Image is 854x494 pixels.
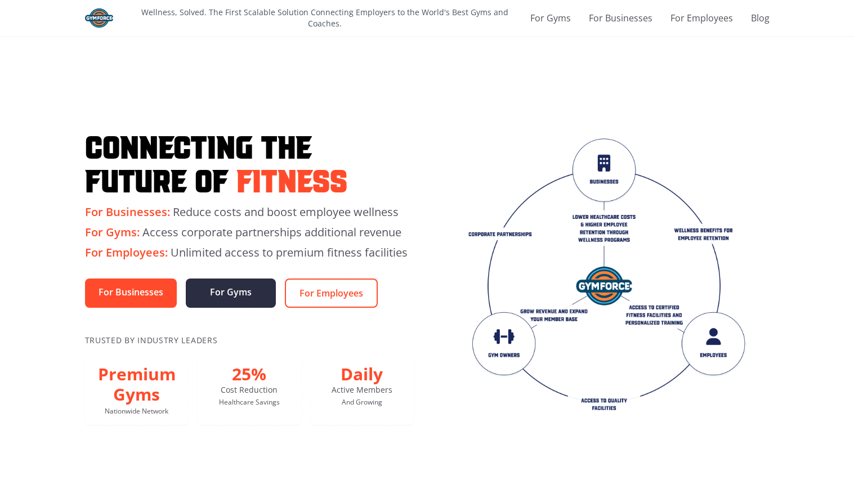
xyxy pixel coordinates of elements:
h1: Connecting the Future of [85,128,414,195]
p: 25% [207,364,292,384]
a: Blog [751,11,770,25]
p: Premium Gyms [94,364,180,405]
img: Gym Force Logo [85,8,113,28]
p: Nationwide Network [94,407,180,416]
span: For Employees: [85,245,168,260]
img: Gym Force App Interface [441,136,770,417]
span: Fitness [236,161,347,195]
p: Cost Reduction [207,384,292,396]
a: For Gyms [530,11,571,25]
p: Trusted By Industry Leaders [85,335,414,346]
p: Access corporate partnerships additional revenue [85,224,414,240]
a: For Gyms [186,279,276,308]
span: For Gyms: [85,224,140,240]
a: For Employees [285,279,378,308]
p: And Growing [319,398,405,407]
a: For Businesses [85,279,177,308]
p: Healthcare Savings [207,398,292,407]
a: For Businesses [589,11,652,25]
p: Unlimited access to premium fitness facilities [85,245,414,261]
p: Wellness, Solved. The First Scalable Solution Connecting Employers to the World's Best Gyms and C... [124,7,526,29]
p: Active Members [319,384,405,396]
p: Reduce costs and boost employee wellness [85,204,414,220]
span: For Businesses: [85,204,170,219]
p: Daily [319,364,405,384]
a: For Employees [670,11,733,25]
